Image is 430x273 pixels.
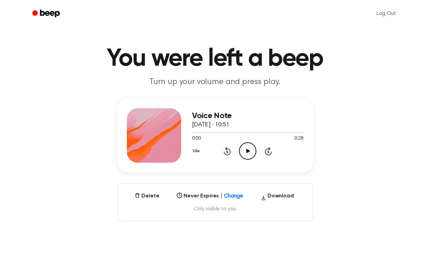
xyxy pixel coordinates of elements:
button: Delete [132,192,162,200]
h3: Voice Note [192,111,304,121]
span: Only visible to you [126,206,304,212]
span: 0:00 [192,135,201,142]
span: [DATE] · 10:51 [192,122,229,128]
p: Turn up your volume and press play. [85,77,346,88]
a: Beep [28,7,66,20]
h1: You were left a beep [41,47,389,71]
button: 1.0x [192,145,202,157]
span: 0:28 [294,135,303,142]
a: Log Out [370,5,403,22]
button: Download [258,192,297,203]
